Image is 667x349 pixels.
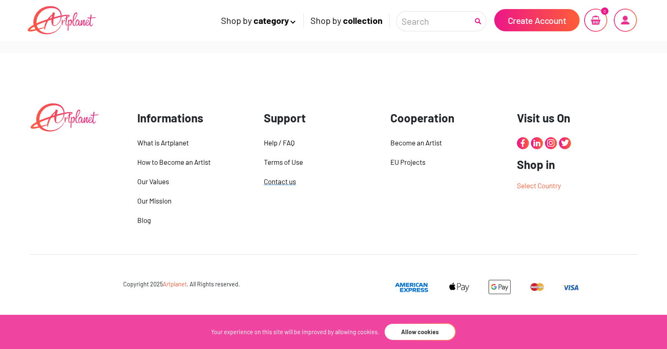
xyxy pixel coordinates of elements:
[214,13,303,28] span: Shop by
[494,9,580,31] a: Create Account
[517,157,631,171] div: Shop in
[211,328,379,335] span: Your experience on this site will be improved by allowing cookies.
[36,279,327,289] div: Copyright 2025 . All Rights reserved.
[396,11,470,31] input: Search
[343,15,383,26] a: collection
[137,215,251,226] a: Blog
[264,157,378,168] a: Terms of Use
[517,181,561,190] a: Select Country
[27,5,97,35] img: Artplanet logo
[614,9,637,32] img: profile.png
[384,323,456,341] button: Allow cookies
[390,137,505,148] a: Become an Artist
[264,176,378,187] a: Contact us
[601,7,608,15] span: 0
[264,111,378,125] div: Support
[304,13,389,28] span: Shop by
[254,15,297,26] a: category
[584,9,607,32] img: cartnew.png
[264,137,378,148] a: Help / FAQ
[508,15,566,26] span: Create Account
[137,195,251,206] a: Our Mission
[137,176,251,187] a: Our Values
[517,111,631,125] div: Visit us On
[390,157,505,168] a: EU Projects
[137,137,251,148] a: What is Artplanet
[163,281,187,288] span: Artplanet
[137,111,251,125] div: Informations
[390,111,505,125] div: Cooperation
[137,157,251,168] a: How to Become an Artist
